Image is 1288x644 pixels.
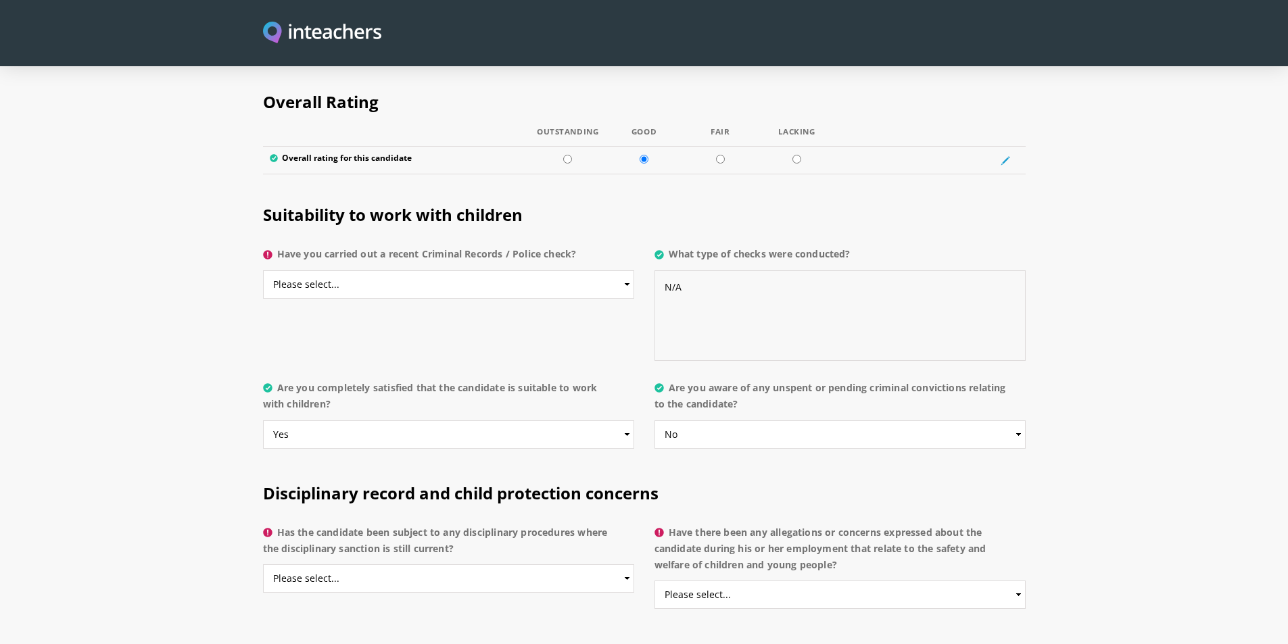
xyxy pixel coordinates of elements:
th: Lacking [759,128,835,147]
th: Fair [682,128,759,147]
label: Has the candidate been subject to any disciplinary procedures where the disciplinary sanction is ... [263,524,634,565]
a: Visit this site's homepage [263,22,382,45]
label: Have you carried out a recent Criminal Records / Police check? [263,246,634,270]
span: Overall Rating [263,91,379,113]
label: Are you completely satisfied that the candidate is suitable to work with children? [263,380,634,420]
img: Inteachers [263,22,382,45]
span: Disciplinary record and child protection concerns [263,482,659,504]
span: Suitability to work with children [263,203,523,226]
th: Good [606,128,682,147]
label: Are you aware of any unspent or pending criminal convictions relating to the candidate? [654,380,1026,420]
th: Outstanding [529,128,606,147]
label: Have there been any allegations or concerns expressed about the candidate during his or her emplo... [654,524,1026,581]
label: Overall rating for this candidate [270,153,523,167]
label: What type of checks were conducted? [654,246,1026,270]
